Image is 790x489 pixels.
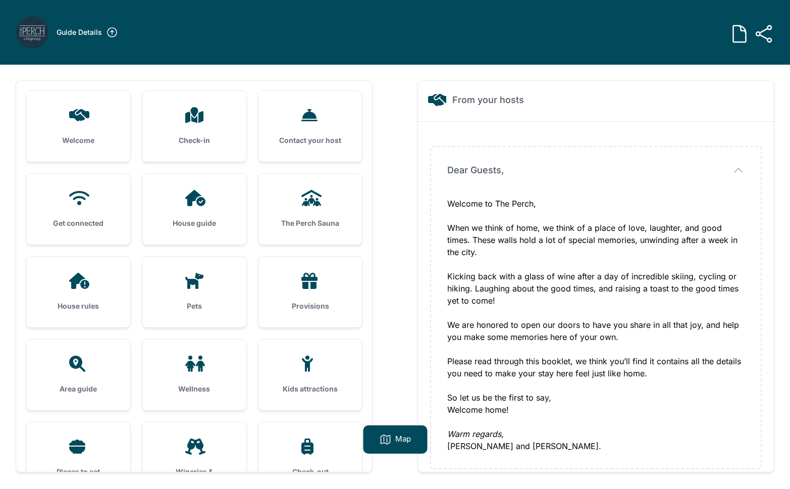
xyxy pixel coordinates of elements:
a: House rules [26,257,130,327]
p: Map [395,433,411,446]
h3: Places to eat [42,467,114,477]
a: Guide Details [57,26,118,38]
h3: Provisions [275,301,346,311]
a: Check-in [142,91,246,162]
img: lbscve6jyqy4usxktyb5b1icebv1 [16,16,48,48]
h3: The Perch Sauna [275,218,346,228]
h3: House rules [42,301,114,311]
a: Kids attractions [258,339,362,410]
h3: Contact your host [275,135,346,145]
em: Warm regards, [447,429,504,439]
a: Provisions [258,257,362,327]
h3: Wineries & Breweries [159,467,230,487]
a: Welcome [26,91,130,162]
h3: Guide Details [57,27,102,37]
h2: From your hosts [452,93,524,107]
a: Area guide [26,339,130,410]
h3: House guide [159,218,230,228]
h3: Kids attractions [275,384,346,394]
h3: Get connected [42,218,114,228]
h3: Check-in [159,135,230,145]
a: Contact your host [258,91,362,162]
div: Welcome to The Perch, When we think of home, we think of a place of love, laughter, and good time... [447,198,745,452]
a: Get connected [26,174,130,244]
h3: Area guide [42,384,114,394]
a: Wellness [142,339,246,410]
button: Dear Guests, [447,163,745,177]
h3: Pets [159,301,230,311]
span: Dear Guests, [447,163,504,177]
a: House guide [142,174,246,244]
h3: Wellness [159,384,230,394]
a: Pets [142,257,246,327]
a: The Perch Sauna [258,174,362,244]
h3: Welcome [42,135,114,145]
h3: Check-out [275,467,346,477]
